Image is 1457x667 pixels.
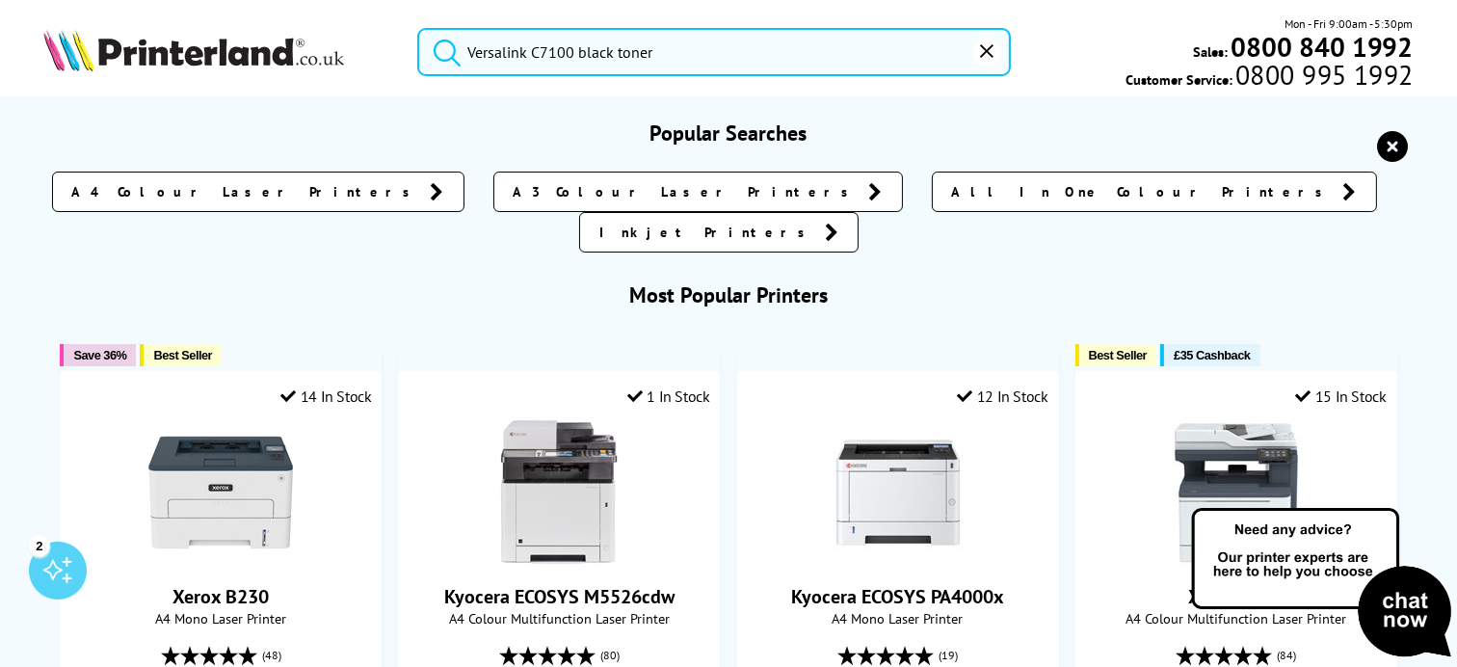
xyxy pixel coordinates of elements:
a: Kyocera ECOSYS M5526cdw [444,584,675,609]
div: 14 In Stock [280,387,371,406]
span: Mon - Fri 9:00am - 5:30pm [1285,14,1414,33]
span: Inkjet Printers [599,223,815,242]
button: Best Seller [1075,344,1157,366]
span: All In One Colour Printers [952,182,1334,201]
a: A4 Colour Laser Printers [52,172,464,212]
img: Xerox B230 [148,420,293,565]
span: A3 Colour Laser Printers [514,182,860,201]
a: Kyocera ECOSYS M5526cdw [487,549,631,569]
span: Save 36% [73,348,126,362]
span: £35 Cashback [1174,348,1250,362]
a: 0800 840 1992 [1228,38,1414,56]
div: 2 [29,535,50,556]
button: Save 36% [60,344,136,366]
span: A4 Colour Multifunction Laser Printer [1086,609,1387,627]
span: Sales: [1193,42,1228,61]
div: 12 In Stock [957,387,1047,406]
a: Inkjet Printers [579,212,859,253]
div: 1 In Stock [627,387,710,406]
img: Kyocera ECOSYS M5526cdw [487,420,631,565]
img: Open Live Chat window [1187,505,1457,663]
span: Best Seller [153,348,212,362]
span: 0800 995 1992 [1232,66,1413,84]
h3: Most Popular Printers [43,281,1413,308]
h3: Popular Searches [43,120,1413,147]
a: Kyocera ECOSYS PA4000x [826,549,970,569]
span: A4 Mono Laser Printer [70,609,371,627]
span: Customer Service: [1126,66,1413,89]
div: 15 In Stock [1295,387,1386,406]
a: A3 Colour Laser Printers [493,172,903,212]
a: Kyocera ECOSYS PA4000x [791,584,1004,609]
span: Best Seller [1089,348,1148,362]
b: 0800 840 1992 [1231,29,1414,65]
img: Xerox C325 [1164,420,1309,565]
a: Xerox B230 [148,549,293,569]
button: Best Seller [140,344,222,366]
input: Search product or [417,28,1011,76]
span: A4 Colour Laser Printers [72,182,421,201]
img: Printerland Logo [43,29,344,71]
span: A4 Mono Laser Printer [748,609,1048,627]
a: All In One Colour Printers [932,172,1377,212]
a: Printerland Logo [43,29,392,75]
button: £35 Cashback [1160,344,1259,366]
span: A4 Colour Multifunction Laser Printer [409,609,709,627]
a: Xerox C325 [1164,549,1309,569]
a: Xerox B230 [172,584,269,609]
img: Kyocera ECOSYS PA4000x [826,420,970,565]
